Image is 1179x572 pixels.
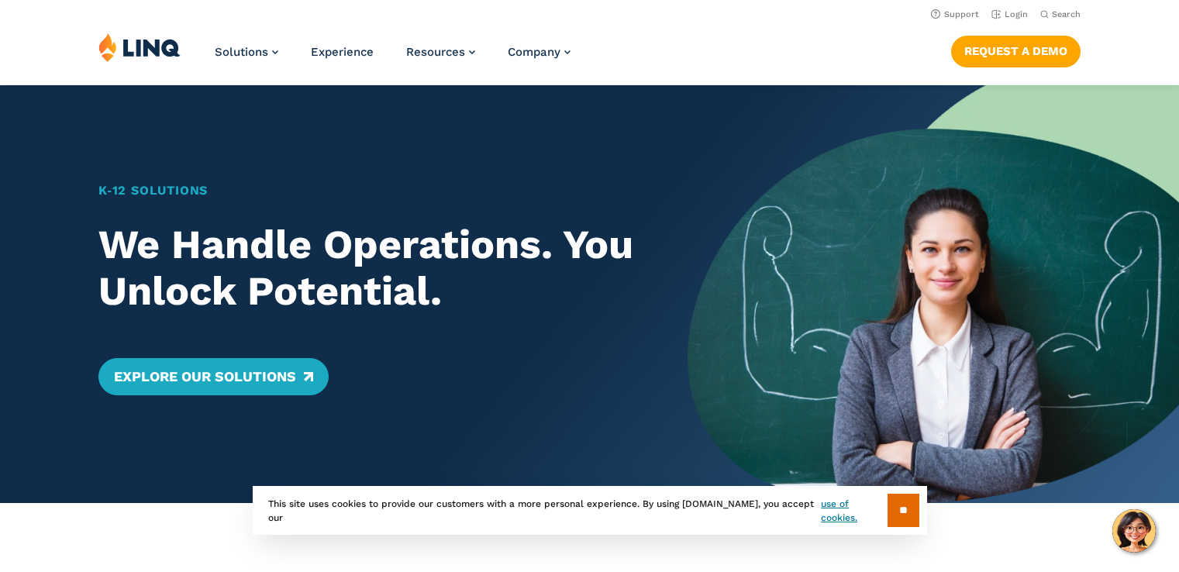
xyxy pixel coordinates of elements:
a: Company [508,45,571,59]
a: Solutions [215,45,278,59]
nav: Button Navigation [951,33,1081,67]
a: Resources [406,45,475,59]
a: Experience [311,45,374,59]
a: Support [931,9,979,19]
div: This site uses cookies to provide our customers with a more personal experience. By using [DOMAIN... [253,486,927,535]
h2: We Handle Operations. You Unlock Potential. [98,222,640,315]
span: Solutions [215,45,268,59]
a: Explore Our Solutions [98,358,329,395]
span: Search [1052,9,1081,19]
h1: K‑12 Solutions [98,181,640,200]
button: Open Search Bar [1040,9,1081,20]
span: Resources [406,45,465,59]
a: use of cookies. [821,497,887,525]
img: Home Banner [688,85,1179,503]
span: Company [508,45,560,59]
img: LINQ | K‑12 Software [98,33,181,62]
nav: Primary Navigation [215,33,571,84]
button: Hello, have a question? Let’s chat. [1112,509,1156,553]
a: Request a Demo [951,36,1081,67]
a: Login [991,9,1028,19]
